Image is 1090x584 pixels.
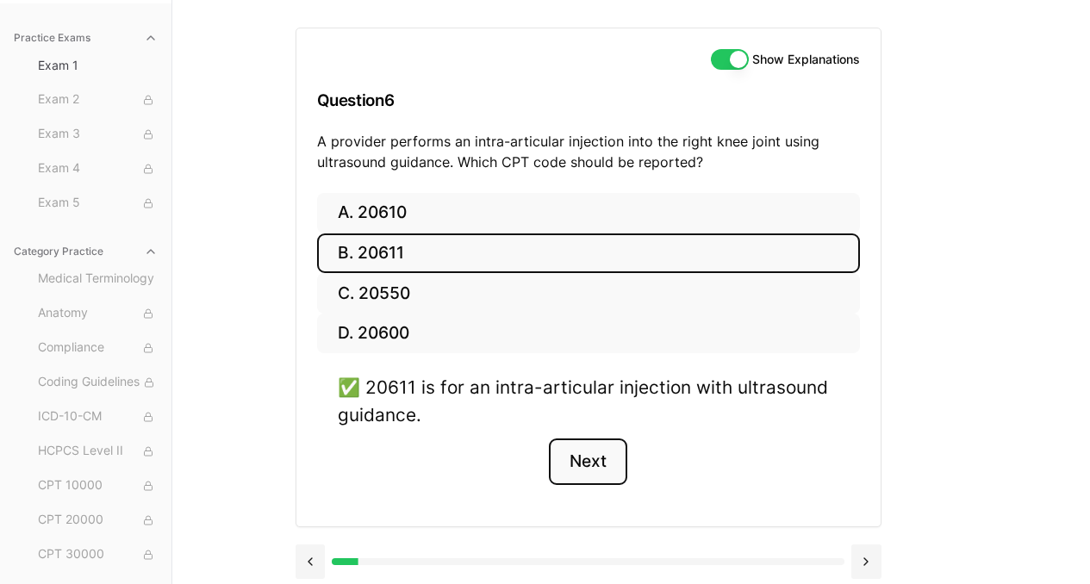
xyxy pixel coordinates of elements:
span: Exam 4 [38,159,158,178]
button: Coding Guidelines [31,369,165,396]
h3: Question 6 [317,75,860,126]
span: HCPCS Level II [38,442,158,461]
label: Show Explanations [752,53,860,65]
span: Exam 1 [38,57,158,74]
div: ✅ 20611 is for an intra-articular injection with ultrasound guidance. [338,374,839,427]
button: CPT 30000 [31,541,165,568]
p: A provider performs an intra-articular injection into the right knee joint using ultrasound guida... [317,131,860,172]
button: Medical Terminology [31,265,165,293]
span: CPT 10000 [38,476,158,495]
button: Exam 1 [31,52,165,79]
button: CPT 10000 [31,472,165,500]
button: Anatomy [31,300,165,327]
button: A. 20610 [317,193,860,233]
span: Exam 2 [38,90,158,109]
span: Coding Guidelines [38,373,158,392]
span: CPT 30000 [38,545,158,564]
button: D. 20600 [317,314,860,354]
button: C. 20550 [317,273,860,314]
button: Compliance [31,334,165,362]
button: Practice Exams [7,24,165,52]
span: Exam 3 [38,125,158,144]
span: Compliance [38,339,158,357]
button: Category Practice [7,238,165,265]
span: Anatomy [38,304,158,323]
button: ICD-10-CM [31,403,165,431]
span: ICD-10-CM [38,407,158,426]
button: Exam 3 [31,121,165,148]
span: CPT 20000 [38,511,158,530]
button: Exam 2 [31,86,165,114]
button: B. 20611 [317,233,860,274]
span: Exam 5 [38,194,158,213]
span: Medical Terminology [38,270,158,289]
button: Exam 5 [31,189,165,217]
button: Next [549,438,627,485]
button: CPT 20000 [31,506,165,534]
button: HCPCS Level II [31,438,165,465]
button: Exam 4 [31,155,165,183]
